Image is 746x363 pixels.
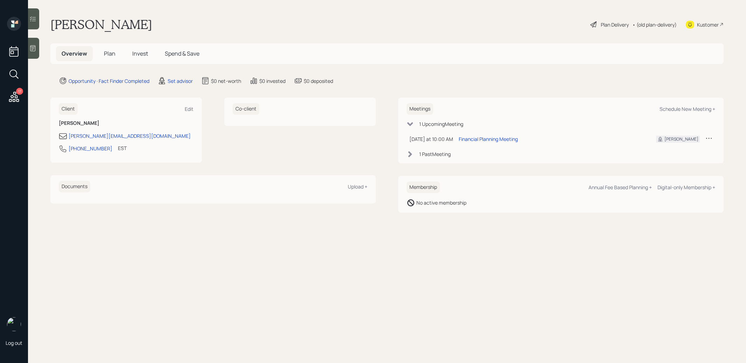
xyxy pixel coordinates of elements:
[6,340,22,346] div: Log out
[407,181,440,193] h6: Membership
[419,150,451,158] div: 1 Past Meeting
[416,199,466,206] div: No active membership
[69,77,149,85] div: Opportunity · Fact Finder Completed
[16,88,23,95] div: 17
[7,317,21,331] img: treva-nostdahl-headshot.png
[664,136,698,142] div: [PERSON_NAME]
[165,50,199,57] span: Spend & Save
[259,77,286,85] div: $0 invested
[59,103,78,115] h6: Client
[104,50,115,57] span: Plan
[118,144,127,152] div: EST
[697,21,719,28] div: Kustomer
[168,77,193,85] div: Set advisor
[59,181,90,192] h6: Documents
[419,120,463,128] div: 1 Upcoming Meeting
[632,21,677,28] div: • (old plan-delivery)
[304,77,333,85] div: $0 deposited
[660,106,715,112] div: Schedule New Meeting +
[601,21,629,28] div: Plan Delivery
[459,135,518,143] div: Financial Planning Meeting
[69,145,112,152] div: [PHONE_NUMBER]
[409,135,453,143] div: [DATE] at 10:00 AM
[233,103,259,115] h6: Co-client
[62,50,87,57] span: Overview
[657,184,715,191] div: Digital-only Membership +
[132,50,148,57] span: Invest
[59,120,193,126] h6: [PERSON_NAME]
[407,103,433,115] h6: Meetings
[185,106,193,112] div: Edit
[348,183,367,190] div: Upload +
[69,132,191,140] div: [PERSON_NAME][EMAIL_ADDRESS][DOMAIN_NAME]
[211,77,241,85] div: $0 net-worth
[589,184,652,191] div: Annual Fee Based Planning +
[50,17,152,32] h1: [PERSON_NAME]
